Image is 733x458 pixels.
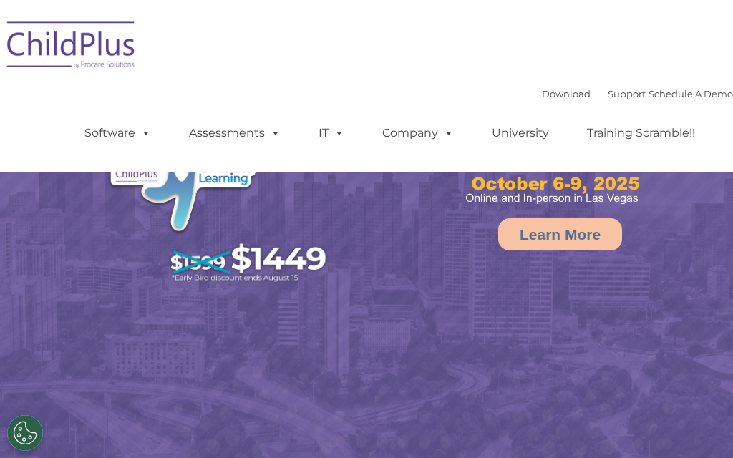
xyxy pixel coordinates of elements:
[368,119,468,147] a: Company
[498,218,622,250] a: Learn More
[477,119,563,147] a: University
[542,88,733,99] font: |
[542,88,591,99] a: Download
[70,119,165,147] a: Software
[304,119,359,147] a: IT
[649,88,733,99] a: Schedule A Demo
[608,88,646,99] a: Support
[573,119,709,147] a: Training Scramble!!
[7,415,43,451] button: Cookies Settings
[175,119,295,147] a: Assessments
